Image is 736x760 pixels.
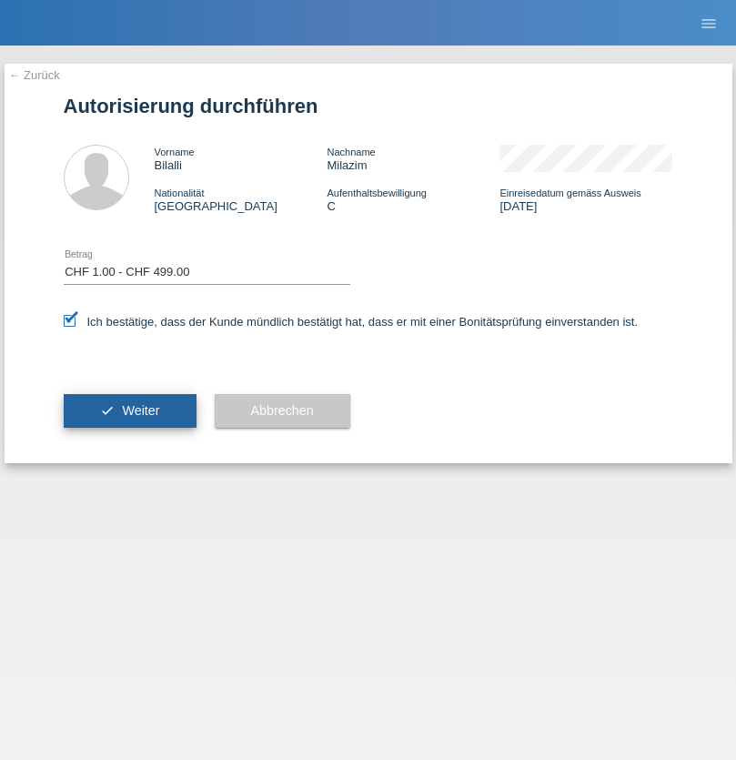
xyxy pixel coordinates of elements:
[691,17,727,28] a: menu
[499,186,672,213] div: [DATE]
[100,403,115,418] i: check
[155,147,195,157] span: Vorname
[499,187,640,198] span: Einreisedatum gemäss Ausweis
[155,145,328,172] div: Bilalli
[215,394,350,429] button: Abbrechen
[327,145,499,172] div: Milazim
[64,394,197,429] button: check Weiter
[327,147,375,157] span: Nachname
[122,403,159,418] span: Weiter
[327,186,499,213] div: C
[155,187,205,198] span: Nationalität
[251,403,314,418] span: Abbrechen
[327,187,426,198] span: Aufenthaltsbewilligung
[9,68,60,82] a: ← Zurück
[155,186,328,213] div: [GEOGRAPHIC_DATA]
[64,315,639,329] label: Ich bestätige, dass der Kunde mündlich bestätigt hat, dass er mit einer Bonitätsprüfung einversta...
[700,15,718,33] i: menu
[64,95,673,117] h1: Autorisierung durchführen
